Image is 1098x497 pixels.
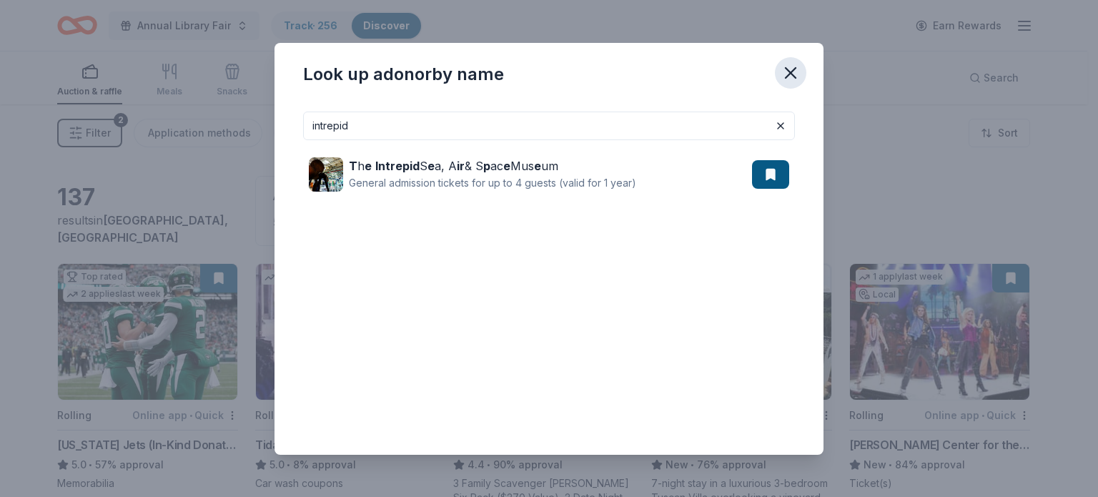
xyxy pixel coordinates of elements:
[349,174,636,192] div: General admission tickets for up to 4 guests (valid for 1 year)
[483,159,490,173] strong: p
[375,159,420,173] strong: Intrepid
[309,157,343,192] img: Image for The Intrepid Sea, Air & Space Museum
[303,112,795,140] input: Search
[349,157,636,174] div: h S a, A & S ac Mus um
[349,159,357,173] strong: T
[303,63,504,86] div: Look up a donor by name
[534,159,541,173] strong: e
[365,159,372,173] strong: e
[503,159,510,173] strong: e
[457,159,465,173] strong: ir
[427,159,435,173] strong: e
